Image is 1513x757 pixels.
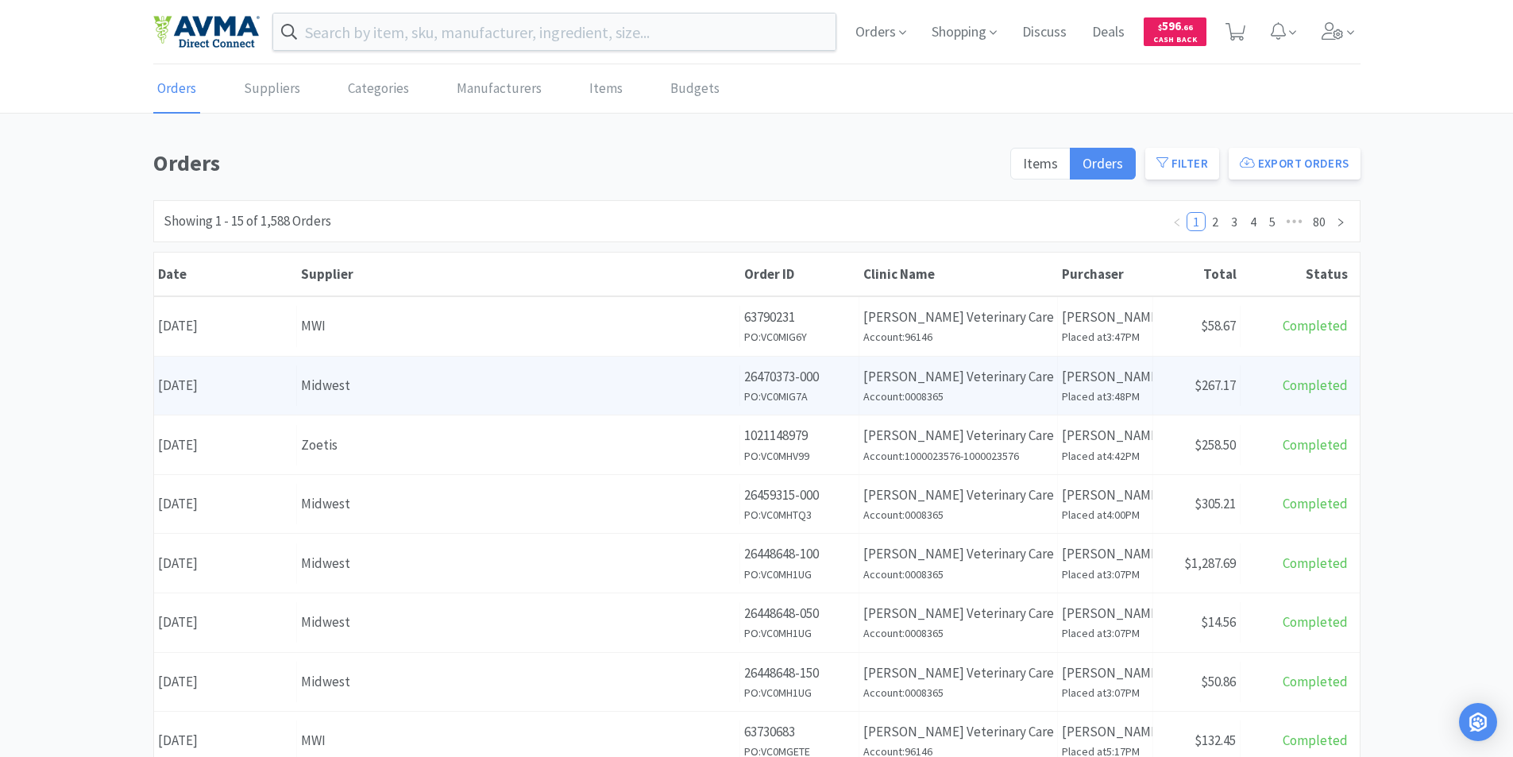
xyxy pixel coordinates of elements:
[1181,22,1193,33] span: . 66
[1158,22,1162,33] span: $
[744,366,855,388] p: 26470373-000
[154,662,297,702] div: [DATE]
[1195,377,1236,394] span: $267.17
[301,612,735,633] div: Midwest
[863,684,1053,701] h6: Account: 0008365
[744,603,855,624] p: 26448648-050
[1172,218,1182,227] i: icon: left
[154,365,297,406] div: [DATE]
[1308,213,1330,230] a: 80
[863,662,1053,684] p: [PERSON_NAME] Veterinary Care
[863,265,1054,283] div: Clinic Name
[1282,212,1307,231] li: Next 5 Pages
[1331,212,1350,231] li: Next Page
[301,315,735,337] div: MWI
[863,485,1053,506] p: [PERSON_NAME] Veterinary Care
[301,553,735,574] div: Midwest
[164,210,331,232] div: Showing 1 - 15 of 1,588 Orders
[863,328,1053,346] h6: Account: 96146
[1195,436,1236,454] span: $258.50
[1187,213,1205,230] a: 1
[1158,18,1193,33] span: 596
[863,388,1053,405] h6: Account: 0008365
[240,65,304,114] a: Suppliers
[1062,662,1148,684] p: [PERSON_NAME]
[1201,613,1236,631] span: $14.56
[1062,506,1148,523] h6: Placed at 4:00PM
[1062,543,1148,565] p: [PERSON_NAME]
[1083,154,1123,172] span: Orders
[1062,566,1148,583] h6: Placed at 3:07PM
[1283,377,1348,394] span: Completed
[744,307,855,328] p: 63790231
[301,671,735,693] div: Midwest
[1187,212,1206,231] li: 1
[744,543,855,565] p: 26448648-100
[1062,307,1148,328] p: [PERSON_NAME]
[154,543,297,584] div: [DATE]
[1263,212,1282,231] li: 5
[1282,212,1307,231] span: •••
[666,65,724,114] a: Budgets
[1283,613,1348,631] span: Completed
[273,14,836,50] input: Search by item, sku, manufacturer, ingredient, size...
[744,506,855,523] h6: PO: VC0MHTQ3
[1336,218,1345,227] i: icon: right
[1225,212,1244,231] li: 3
[154,425,297,465] div: [DATE]
[1168,212,1187,231] li: Previous Page
[1307,212,1331,231] li: 80
[744,721,855,743] p: 63730683
[153,145,1001,181] h1: Orders
[1062,366,1148,388] p: [PERSON_NAME]
[1062,684,1148,701] h6: Placed at 3:07PM
[1264,213,1281,230] a: 5
[1206,212,1225,231] li: 2
[863,425,1053,446] p: [PERSON_NAME] Veterinary Care
[1206,213,1224,230] a: 2
[1201,317,1236,334] span: $58.67
[1062,328,1148,346] h6: Placed at 3:47PM
[1023,154,1058,172] span: Items
[1144,10,1206,53] a: $596.66Cash Back
[1225,213,1243,230] a: 3
[1283,317,1348,334] span: Completed
[1157,265,1237,283] div: Total
[744,684,855,701] h6: PO: VC0MH1UG
[863,447,1053,465] h6: Account: 1000023576-1000023576
[744,388,855,405] h6: PO: VC0MIG7A
[1086,25,1131,40] a: Deals
[1184,554,1236,572] span: $1,287.69
[1283,554,1348,572] span: Completed
[1145,148,1219,180] button: Filter
[744,485,855,506] p: 26459315-000
[863,721,1053,743] p: [PERSON_NAME] Veterinary Care
[744,662,855,684] p: 26448648-150
[1283,495,1348,512] span: Completed
[744,624,855,642] h6: PO: VC0MH1UG
[158,265,293,283] div: Date
[344,65,413,114] a: Categories
[1283,732,1348,749] span: Completed
[863,566,1053,583] h6: Account: 0008365
[453,65,546,114] a: Manufacturers
[863,624,1053,642] h6: Account: 0008365
[1062,447,1148,465] h6: Placed at 4:42PM
[744,265,855,283] div: Order ID
[1062,624,1148,642] h6: Placed at 3:07PM
[154,306,297,346] div: [DATE]
[863,543,1053,565] p: [PERSON_NAME] Veterinary Care
[301,435,735,456] div: Zoetis
[585,65,627,114] a: Items
[863,603,1053,624] p: [PERSON_NAME] Veterinary Care
[301,375,735,396] div: Midwest
[744,566,855,583] h6: PO: VC0MH1UG
[1062,603,1148,624] p: [PERSON_NAME]
[1062,485,1148,506] p: [PERSON_NAME]
[1283,673,1348,690] span: Completed
[1016,25,1073,40] a: Discuss
[863,307,1053,328] p: [PERSON_NAME] Veterinary Care
[1459,703,1497,741] div: Open Intercom Messenger
[301,265,736,283] div: Supplier
[154,484,297,524] div: [DATE]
